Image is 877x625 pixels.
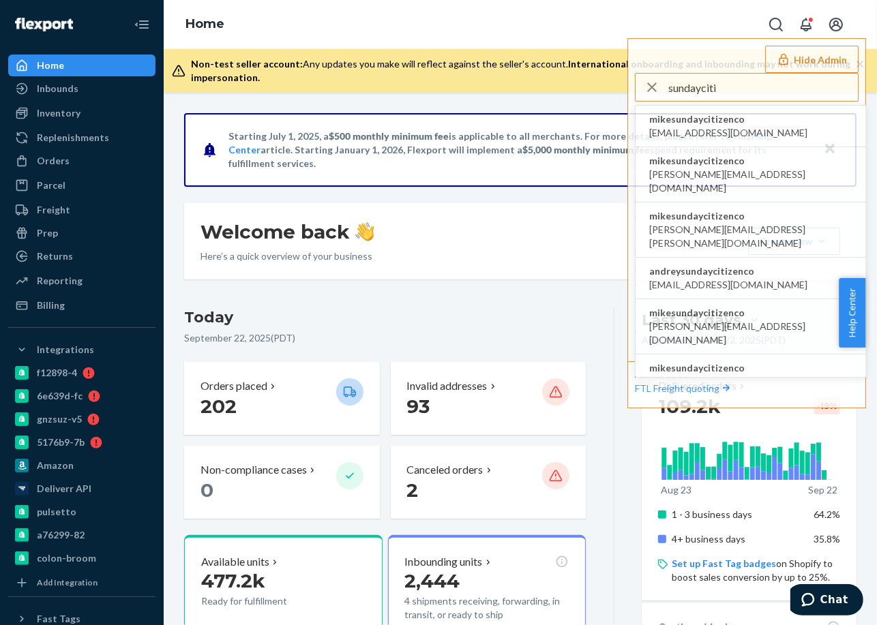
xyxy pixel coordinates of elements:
[37,226,58,240] div: Prep
[672,532,804,546] p: 4+ business days
[8,294,155,316] a: Billing
[37,389,83,403] div: 6e639d-fc
[658,395,721,418] span: 109.2k
[200,219,374,244] h1: Welcome back
[839,278,865,348] button: Help Center
[37,459,74,472] div: Amazon
[405,554,483,570] p: Inbounding units
[822,11,850,38] button: Open account menu
[391,362,586,435] button: Invalid addresses 93
[200,478,213,502] span: 0
[37,59,64,72] div: Home
[649,112,807,126] span: mikesundaycitizenco
[184,446,380,519] button: Non-compliance cases 0
[649,209,852,223] span: mikesundaycitizenco
[814,533,840,545] span: 35.8%
[8,524,155,546] a: a76299-82
[762,11,790,38] button: Open Search Box
[649,264,807,278] span: andreysundaycitizenco
[649,223,852,250] span: [PERSON_NAME][EMAIL_ADDRESS][PERSON_NAME][DOMAIN_NAME]
[814,508,840,520] span: 64.2%
[37,412,82,426] div: gnzsuz-v5
[8,174,155,196] a: Parcel
[185,16,224,31] a: Home
[8,127,155,149] a: Replenishments
[672,557,840,584] p: on Shopify to boost sales conversion by up to 25%.
[649,278,807,292] span: [EMAIL_ADDRESS][DOMAIN_NAME]
[175,5,235,44] ol: breadcrumbs
[201,569,265,592] span: 477.2k
[8,270,155,292] a: Reporting
[8,78,155,100] a: Inbounds
[8,102,155,124] a: Inventory
[37,343,94,356] div: Integrations
[329,130,449,142] span: $500 monthly minimum fee
[8,362,155,384] a: f12898-4
[15,18,73,31] img: Flexport logo
[355,222,374,241] img: hand-wave emoji
[37,436,85,449] div: 5176b9-7b
[37,106,80,120] div: Inventory
[200,378,267,394] p: Orders placed
[8,501,155,523] a: pulsetto
[792,11,820,38] button: Open notifications
[37,577,98,588] div: Add Integration
[8,150,155,172] a: Orders
[8,339,155,361] button: Integrations
[649,154,852,168] span: mikesundaycitizenco
[37,131,109,144] div: Replenishments
[8,455,155,476] a: Amazon
[635,382,733,394] a: FTL Freight quoting
[407,395,430,418] span: 93
[522,144,650,155] span: $5,000 monthly minimum fee
[407,378,488,394] p: Invalid addresses
[37,82,78,95] div: Inbounds
[391,446,586,519] button: Canceled orders 2
[8,199,155,221] a: Freight
[228,129,810,170] p: Starting July 1, 2025, a is applicable to all merchants. For more details, please refer to this a...
[37,482,91,496] div: Deliverr API
[37,366,77,380] div: f12898-4
[407,462,484,478] p: Canceled orders
[405,594,569,622] p: 4 shipments receiving, forwarding, in transit, or ready to ship
[668,74,858,101] input: Search or paste seller ID
[37,551,96,565] div: colon-broom
[184,362,380,435] button: Orders placed 202
[8,547,155,569] a: colon-broom
[649,168,852,195] span: [PERSON_NAME][EMAIL_ADDRESS][DOMAIN_NAME]
[191,58,303,70] span: Non-test seller account:
[200,249,374,263] p: Here’s a quick overview of your business
[184,331,586,345] p: September 22, 2025 ( PDT )
[649,361,807,375] span: mikesundaycitizenco
[201,594,326,608] p: Ready for fulfillment
[661,483,692,497] p: Aug 23
[672,558,776,569] a: Set up Fast Tag badges
[201,554,269,570] p: Available units
[672,508,804,521] p: 1 - 3 business days
[649,306,852,320] span: mikesundaycitizenco
[8,575,155,591] a: Add Integration
[37,274,83,288] div: Reporting
[37,203,70,217] div: Freight
[8,408,155,430] a: gnzsuz-v5
[8,385,155,407] a: 6e639d-fc
[808,483,837,497] p: Sep 22
[37,154,70,168] div: Orders
[184,307,586,329] h3: Today
[649,320,852,347] span: [PERSON_NAME][EMAIL_ADDRESS][DOMAIN_NAME]
[765,46,859,73] button: Hide Admin
[8,478,155,500] a: Deliverr API
[37,528,85,542] div: a76299-82
[200,395,237,418] span: 202
[8,245,155,267] a: Returns
[8,55,155,76] a: Home
[8,431,155,453] a: 5176b9-7b
[37,299,65,312] div: Billing
[37,179,65,192] div: Parcel
[405,569,460,592] span: 2,444
[191,57,855,85] div: Any updates you make will reflect against the seller's account.
[649,375,807,388] span: [EMAIL_ADDRESS][DOMAIN_NAME]
[407,478,419,502] span: 2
